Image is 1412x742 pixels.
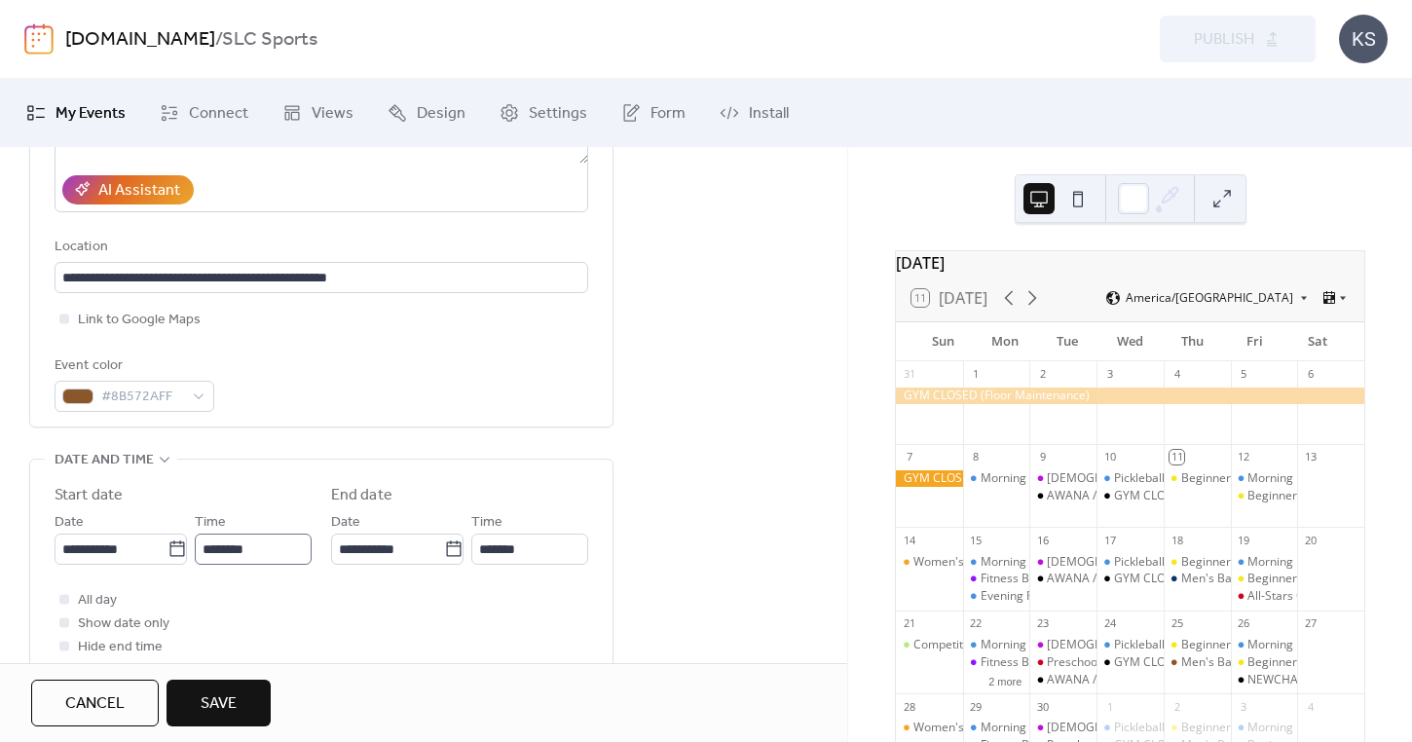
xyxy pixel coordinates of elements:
[1237,367,1251,382] div: 5
[1247,470,1347,487] div: Morning Pickleball
[55,236,584,259] div: Location
[913,720,1098,736] div: Women's Adult Basketball Drop-in
[55,449,154,472] span: Date and time
[1047,720,1229,736] div: [DEMOGRAPHIC_DATA] Pickleball
[78,636,163,659] span: Hide end time
[529,102,587,126] span: Settings
[963,637,1030,653] div: Morning Pickleball Drop-in
[1047,637,1229,653] div: [DEMOGRAPHIC_DATA] Pickleball
[1047,654,1161,671] div: Preschool Open Gym
[31,680,159,726] button: Cancel
[331,511,360,535] span: Date
[1164,470,1231,487] div: Beginner/Intermediate Pickleball Drop-in
[1102,533,1117,547] div: 17
[98,179,180,203] div: AI Assistant
[1029,571,1096,587] div: AWANA // GYM CLOSED 6:00PM-7:30PM
[963,720,1030,736] div: Morning Pickleball Drop-in
[1047,470,1229,487] div: [DEMOGRAPHIC_DATA] Pickleball
[969,616,984,631] div: 22
[1029,470,1096,487] div: Ladies Pickleball
[56,102,126,126] span: My Events
[1231,488,1298,504] div: Beginner/Intermediate Pickleball Drop-in
[1164,637,1231,653] div: Beginner/Intermediate Pickleball Drop-in
[902,616,916,631] div: 21
[24,23,54,55] img: logo
[911,322,974,361] div: Sun
[1047,672,1266,688] div: AWANA // GYM CLOSED 6:00PM-7:30PM
[1162,322,1224,361] div: Thu
[1231,672,1298,688] div: NEWCHAA Volleyball Game
[1247,720,1347,736] div: Morning Pickleball
[1237,699,1251,714] div: 3
[1231,470,1298,487] div: Morning Pickleball
[485,87,602,139] a: Settings
[1126,292,1293,304] span: America/[GEOGRAPHIC_DATA]
[78,589,117,612] span: All day
[312,102,353,126] span: Views
[145,87,263,139] a: Connect
[65,692,125,716] span: Cancel
[1035,699,1050,714] div: 30
[417,102,465,126] span: Design
[969,450,984,464] div: 8
[1047,488,1266,504] div: AWANA // GYM CLOSED 6:00PM-7:30PM
[913,637,1077,653] div: Competitive Volleyball Drop-in
[65,21,215,58] a: [DOMAIN_NAME]
[1231,720,1298,736] div: Morning Pickleball
[1102,699,1117,714] div: 1
[607,87,700,139] a: Form
[195,511,226,535] span: Time
[1164,720,1231,736] div: Beginner/Intermediate Pickleball Drop-in
[78,309,201,332] span: Link to Google Maps
[201,692,237,716] span: Save
[1035,450,1050,464] div: 9
[969,367,984,382] div: 1
[1164,554,1231,571] div: Beginner/Intermediate Pickleball Drop-in
[1170,367,1184,382] div: 4
[1047,571,1266,587] div: AWANA // GYM CLOSED 6:00PM-7:30PM
[896,720,963,736] div: Women's Adult Basketball Drop-in
[963,571,1030,587] div: Fitness Bootcamp class
[1247,672,1396,688] div: NEWCHAA Volleyball Game
[650,102,686,126] span: Form
[1247,554,1347,571] div: Morning Pickleball
[1029,554,1096,571] div: Ladies Pickleball
[1029,488,1096,504] div: AWANA // GYM CLOSED 6:00PM-7:30PM
[1164,654,1231,671] div: Men's Basketball League
[1231,554,1298,571] div: Morning Pickleball
[1035,367,1050,382] div: 2
[1096,571,1164,587] div: GYM CLOSED // STUDENT MINISTRIES NIGHT
[902,699,916,714] div: 28
[1231,654,1298,671] div: Beginner/Intermediate Pickleball Drop-in
[471,511,502,535] span: Time
[902,367,916,382] div: 31
[981,654,1107,671] div: Fitness Bootcamp class
[1181,554,1402,571] div: Beginner/Intermediate Pickleball Drop-in
[215,21,222,58] b: /
[1035,533,1050,547] div: 16
[1114,637,1221,653] div: Pickleball (Morning)
[974,322,1036,361] div: Mon
[1170,533,1184,547] div: 18
[1096,488,1164,504] div: GYM CLOSED // STUDENT MINISTRIES NIGHT
[896,388,1364,404] div: GYM CLOSED (Floor Maintenance)
[913,554,1098,571] div: Women's Adult Basketball Drop-in
[902,450,916,464] div: 7
[1231,571,1298,587] div: Beginner/Intermediate Pickleball Drop-in
[1098,322,1161,361] div: Wed
[222,21,317,58] b: SLC Sports
[1096,470,1164,487] div: Pickleball (Morning)
[1114,554,1221,571] div: Pickleball (Morning)
[981,720,1124,736] div: Morning Pickleball Drop-in
[1181,654,1317,671] div: Men's Basketball League
[189,102,248,126] span: Connect
[1114,488,1359,504] div: GYM CLOSED // STUDENT MINISTRIES NIGHT
[1114,470,1221,487] div: Pickleball (Morning)
[1035,616,1050,631] div: 23
[167,680,271,726] button: Save
[981,672,1029,688] button: 2 more
[963,654,1030,671] div: Fitness Bootcamp class
[1170,616,1184,631] div: 25
[78,612,169,636] span: Show date only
